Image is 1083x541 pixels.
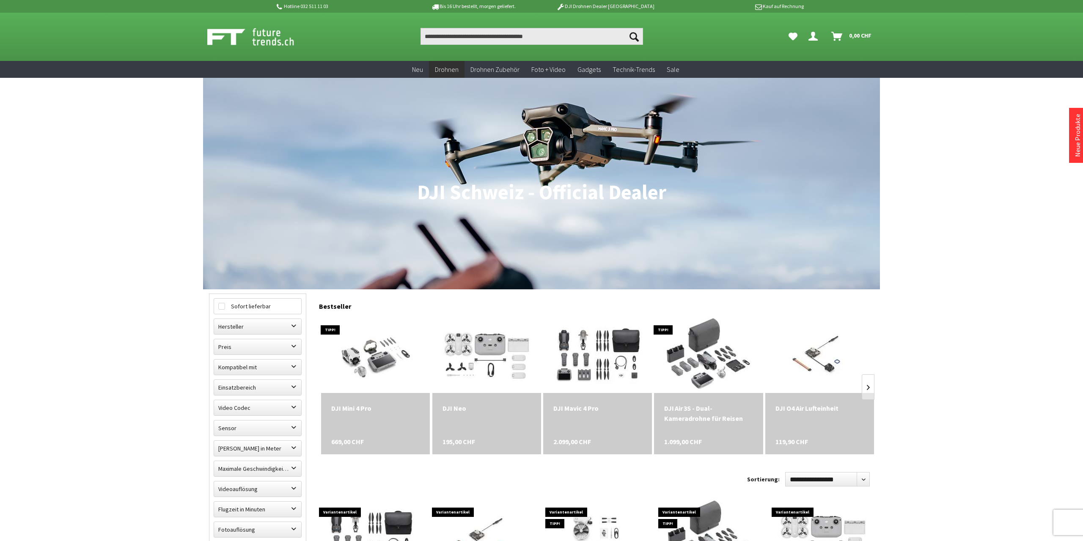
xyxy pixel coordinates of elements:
div: Bestseller [319,294,874,315]
div: DJI Air 3S - Dual-Kameradrohne für Reisen [664,403,753,423]
img: DJI Mini 4 Pro [328,317,423,393]
label: Preis [214,339,301,354]
span: 195,00 CHF [443,437,475,447]
label: Sortierung: [747,472,780,486]
div: DJI Mini 4 Pro [331,403,420,413]
span: 669,00 CHF [331,437,364,447]
img: DJI Mavic 4 Pro [547,317,649,393]
a: Neue Produkte [1073,114,1082,157]
label: Fotoauflösung [214,522,301,537]
p: Hotline 032 511 11 03 [275,1,407,11]
p: Kauf auf Rechnung [671,1,803,11]
label: Sensor [214,420,301,436]
span: Drohnen [435,65,459,74]
div: DJI Neo [443,403,531,413]
a: DJI Mavic 4 Pro 2.099,00 CHF [553,403,642,413]
a: Warenkorb [828,28,876,45]
a: DJI Neo 195,00 CHF [443,403,531,413]
label: Hersteller [214,319,301,334]
p: DJI Drohnen Dealer [GEOGRAPHIC_DATA] [539,1,671,11]
h1: DJI Schweiz - Official Dealer [209,182,874,203]
a: Dein Konto [805,28,825,45]
img: DJI Neo [442,317,532,393]
label: Maximale Geschwindigkeit in km/h [214,461,301,476]
a: Neu [406,61,429,78]
button: Suchen [625,28,643,45]
a: Gadgets [572,61,607,78]
a: DJI Mini 4 Pro 669,00 CHF [331,403,420,413]
label: Flugzeit in Minuten [214,502,301,517]
span: 119,90 CHF [775,437,808,447]
a: Meine Favoriten [784,28,802,45]
label: Maximale Flughöhe in Meter [214,441,301,456]
input: Produkt, Marke, Kategorie, EAN, Artikelnummer… [421,28,643,45]
div: DJI O4 Air Lufteinheit [775,403,864,413]
span: Foto + Video [531,65,566,74]
span: Drohnen Zubehör [470,65,520,74]
label: Kompatibel mit [214,360,301,375]
span: 1.099,00 CHF [664,437,702,447]
label: Videoauflösung [214,481,301,497]
label: Sofort lieferbar [214,299,301,314]
a: DJI Air 3S - Dual-Kameradrohne für Reisen 1.099,00 CHF [664,403,753,423]
p: Bis 16 Uhr bestellt, morgen geliefert. [407,1,539,11]
a: Technik-Trends [607,61,661,78]
span: 0,00 CHF [849,29,871,42]
span: 2.099,00 CHF [553,437,591,447]
a: Sale [661,61,685,78]
label: Einsatzbereich [214,380,301,395]
span: Neu [412,65,423,74]
a: DJI O4 Air Lufteinheit 119,90 CHF [775,403,864,413]
img: DJI Air 3S - Dual-Kameradrohne für Reisen [663,317,753,393]
div: DJI Mavic 4 Pro [553,403,642,413]
label: Video Codec [214,400,301,415]
a: Foto + Video [525,61,572,78]
span: Technik-Trends [613,65,655,74]
span: Gadgets [577,65,601,74]
img: Shop Futuretrends - zur Startseite wechseln [207,26,313,47]
a: Drohnen Zubehör [465,61,525,78]
a: Drohnen [429,61,465,78]
img: DJI O4 Air Lufteinheit [769,317,870,393]
span: Sale [667,65,679,74]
